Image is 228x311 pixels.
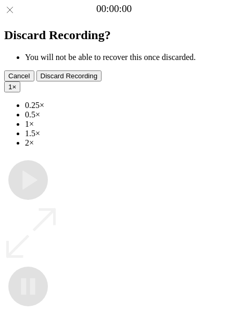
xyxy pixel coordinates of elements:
[96,3,132,15] a: 00:00:00
[4,28,224,42] h2: Discard Recording?
[8,83,12,91] span: 1
[25,129,224,138] li: 1.5×
[25,53,224,62] li: You will not be able to recover this once discarded.
[4,70,34,81] button: Cancel
[36,70,102,81] button: Discard Recording
[25,101,224,110] li: 0.25×
[25,138,224,148] li: 2×
[4,81,20,92] button: 1×
[25,110,224,119] li: 0.5×
[25,119,224,129] li: 1×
